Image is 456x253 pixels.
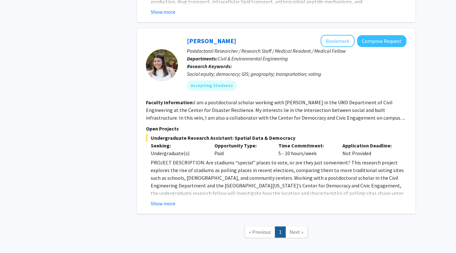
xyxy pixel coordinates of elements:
[245,226,275,238] a: Previous Page
[187,37,236,45] a: [PERSON_NAME]
[278,142,333,149] p: Time Commitment:
[210,142,274,157] div: Paid
[187,70,406,78] div: Social equity; democracy; GIS; geography; transportation; voting
[342,142,397,149] p: Application Deadline:
[151,8,175,16] button: Show more
[290,229,303,235] span: Next »
[274,142,338,157] div: 5 - 10 hours/week
[321,35,355,47] button: Add Gretchen Bella to Bookmarks
[187,80,237,91] mat-chip: Accepting Students
[151,159,406,220] p: PROJECT DESCRIPTION: Are stadiums “special” places to vote, or are they just convenient? This res...
[146,99,194,106] b: Faculty Information:
[5,224,27,248] iframe: Chat
[285,226,308,238] a: Next Page
[187,63,232,69] b: Research Keywords:
[151,149,205,157] div: Undergraduate(s)
[249,229,271,235] span: « Previous
[151,142,205,149] p: Seeking:
[146,125,406,132] p: Open Projects
[275,226,286,238] a: 1
[218,55,288,62] span: Civil & Environmental Engineering
[137,220,415,246] nav: Page navigation
[187,55,218,62] b: Departments:
[146,99,405,121] fg-read-more: I am a postdoctoral scholar working with [PERSON_NAME] in the UMD Department of Civil Engineering...
[214,142,269,149] p: Opportunity Type:
[187,47,406,55] p: Postdoctoral Researcher / Research Staff / Medical Resident / Medical Fellow
[357,35,406,47] button: Compose Request to Gretchen Bella
[146,134,406,142] span: Undergraduate Research Assistant: Spatial Data & Democracy
[338,142,402,157] div: Not Provided
[151,200,175,207] button: Show more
